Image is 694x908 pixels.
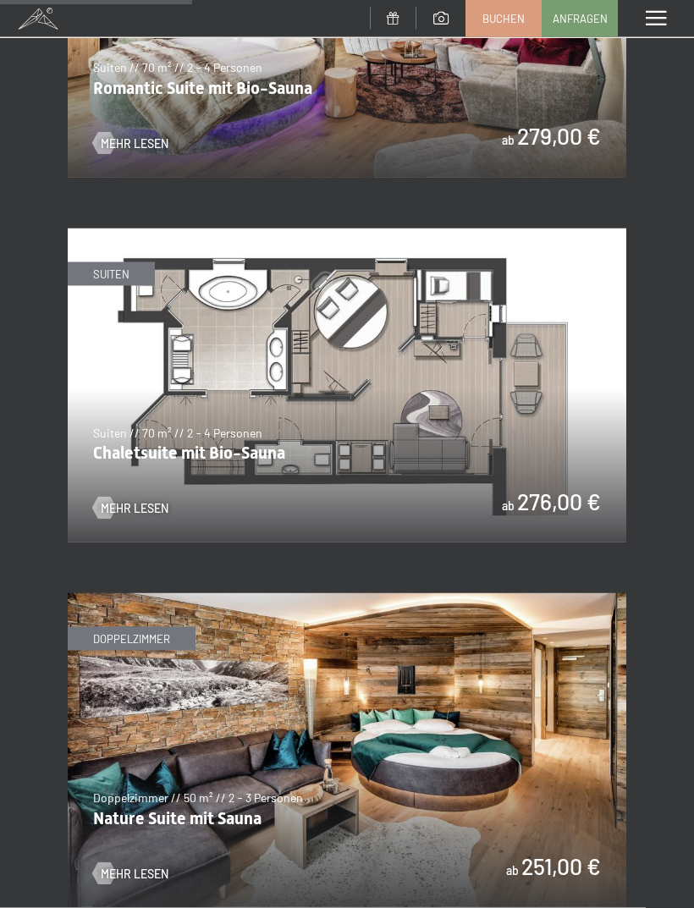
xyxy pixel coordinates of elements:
[68,228,626,542] img: Chaletsuite mit Bio-Sauna
[68,229,626,239] a: Chaletsuite mit Bio-Sauna
[543,1,617,36] a: Anfragen
[466,1,541,36] a: Buchen
[101,866,168,883] span: Mehr Lesen
[93,135,168,152] a: Mehr Lesen
[553,11,608,26] span: Anfragen
[101,500,168,517] span: Mehr Lesen
[482,11,525,26] span: Buchen
[68,594,626,604] a: Nature Suite mit Sauna
[68,593,626,907] img: Nature Suite mit Sauna
[93,866,168,883] a: Mehr Lesen
[101,135,168,152] span: Mehr Lesen
[93,500,168,517] a: Mehr Lesen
